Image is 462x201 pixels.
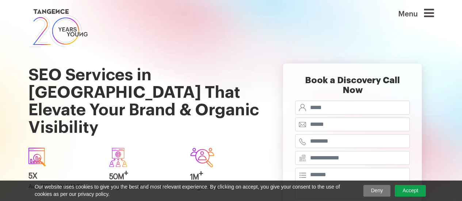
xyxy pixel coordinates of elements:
h3: 5X [28,172,99,180]
img: logo SVG [28,7,88,49]
h2: Book a Discovery Call Now [295,76,410,101]
sup: + [124,170,128,177]
h3: 50M [109,173,179,181]
img: icon1.svg [28,148,46,166]
h1: SEO Services in [GEOGRAPHIC_DATA] That Elevate Your Brand & Organic Visibility [28,49,260,142]
h3: 1M [190,173,260,181]
a: Accept [395,185,426,197]
img: Group-642.svg [190,148,214,167]
span: Our website uses cookies to give you the best and most relevant experience. By clicking on accept... [35,183,353,198]
a: Deny [363,185,391,197]
img: Group-640.svg [109,148,127,167]
sup: + [199,170,203,177]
